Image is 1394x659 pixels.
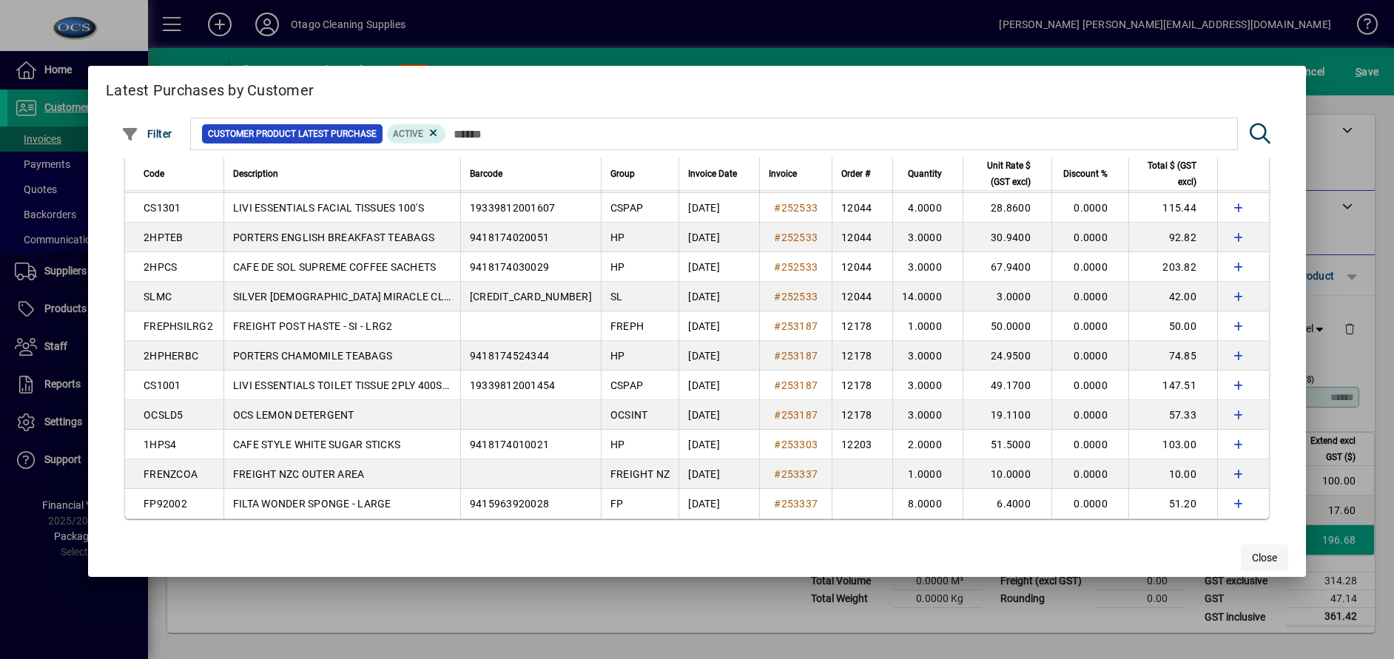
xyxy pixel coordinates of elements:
[1051,311,1128,341] td: 0.0000
[679,459,759,489] td: [DATE]
[1128,252,1217,282] td: 203.82
[610,468,670,480] span: FREIGHT NZ
[1061,166,1121,182] div: Discount %
[470,232,549,243] span: 9418174020051
[233,232,434,243] span: PORTERS ENGLISH BREAKFAST TEABAGS
[781,261,818,273] span: 252533
[144,232,183,243] span: 2HPTEB
[1128,430,1217,459] td: 103.00
[963,311,1051,341] td: 50.0000
[892,371,963,400] td: 3.0000
[610,202,643,214] span: CSPAP
[679,430,759,459] td: [DATE]
[972,158,1031,190] span: Unit Rate $ (GST excl)
[470,350,549,362] span: 9418174524344
[144,468,198,480] span: FRENZCOA
[841,166,883,182] div: Order #
[470,261,549,273] span: 9418174030029
[679,193,759,223] td: [DATE]
[769,200,823,216] a: #252533
[1128,223,1217,252] td: 92.82
[688,166,750,182] div: Invoice Date
[963,193,1051,223] td: 28.8600
[144,166,164,182] span: Code
[892,489,963,518] td: 8.0000
[387,124,446,143] mat-chip: Product Activation Status: Active
[1128,341,1217,371] td: 74.85
[1051,223,1128,252] td: 0.0000
[781,291,818,303] span: 252533
[610,498,624,510] span: FP
[610,166,635,182] span: Group
[470,166,502,182] span: Barcode
[781,232,818,243] span: 252533
[832,252,892,282] td: 12044
[144,498,187,510] span: FP92002
[963,341,1051,371] td: 24.9500
[832,193,892,223] td: 12044
[118,121,176,147] button: Filter
[1128,371,1217,400] td: 147.51
[902,166,955,182] div: Quantity
[769,377,823,393] a: #253187
[144,409,183,421] span: OCSLD5
[774,350,781,362] span: #
[774,468,781,480] span: #
[470,291,592,303] span: [CREDIT_CARD_NUMBER]
[892,430,963,459] td: 2.0000
[774,232,781,243] span: #
[470,498,549,510] span: 9415963920028
[679,282,759,311] td: [DATE]
[610,320,644,332] span: FREPH
[144,202,181,214] span: CS1301
[688,166,737,182] span: Invoice Date
[832,430,892,459] td: 12203
[1128,282,1217,311] td: 42.00
[144,261,177,273] span: 2HPCS
[769,466,823,482] a: #253337
[144,350,198,362] span: 2HPHERBC
[774,409,781,421] span: #
[841,166,870,182] span: Order #
[1252,550,1277,566] span: Close
[1051,341,1128,371] td: 0.0000
[769,229,823,246] a: #252533
[972,158,1044,190] div: Unit Rate $ (GST excl)
[470,379,556,391] span: 19339812001454
[781,439,818,450] span: 253303
[963,459,1051,489] td: 10.0000
[769,436,823,453] a: #253303
[832,311,892,341] td: 12178
[769,407,823,423] a: #253187
[233,409,354,421] span: OCS LEMON DETERGENT
[679,400,759,430] td: [DATE]
[781,468,818,480] span: 253337
[774,291,781,303] span: #
[769,318,823,334] a: #253187
[233,468,365,480] span: FREIGHT NZC OUTER AREA
[892,282,963,311] td: 14.0000
[1128,459,1217,489] td: 10.00
[144,166,215,182] div: Code
[781,350,818,362] span: 253187
[1241,544,1288,571] button: Close
[1138,158,1210,190] div: Total $ (GST excl)
[1051,400,1128,430] td: 0.0000
[892,400,963,430] td: 3.0000
[1128,311,1217,341] td: 50.00
[963,223,1051,252] td: 30.9400
[781,409,818,421] span: 253187
[233,350,392,362] span: PORTERS CHAMOMILE TEABAGS
[963,489,1051,518] td: 6.4000
[1128,193,1217,223] td: 115.44
[963,400,1051,430] td: 19.1100
[769,259,823,275] a: #252533
[679,252,759,282] td: [DATE]
[832,223,892,252] td: 12044
[774,202,781,214] span: #
[769,348,823,364] a: #253187
[470,439,549,450] span: 9418174010021
[1128,489,1217,518] td: 51.20
[1051,252,1128,282] td: 0.0000
[610,350,625,362] span: HP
